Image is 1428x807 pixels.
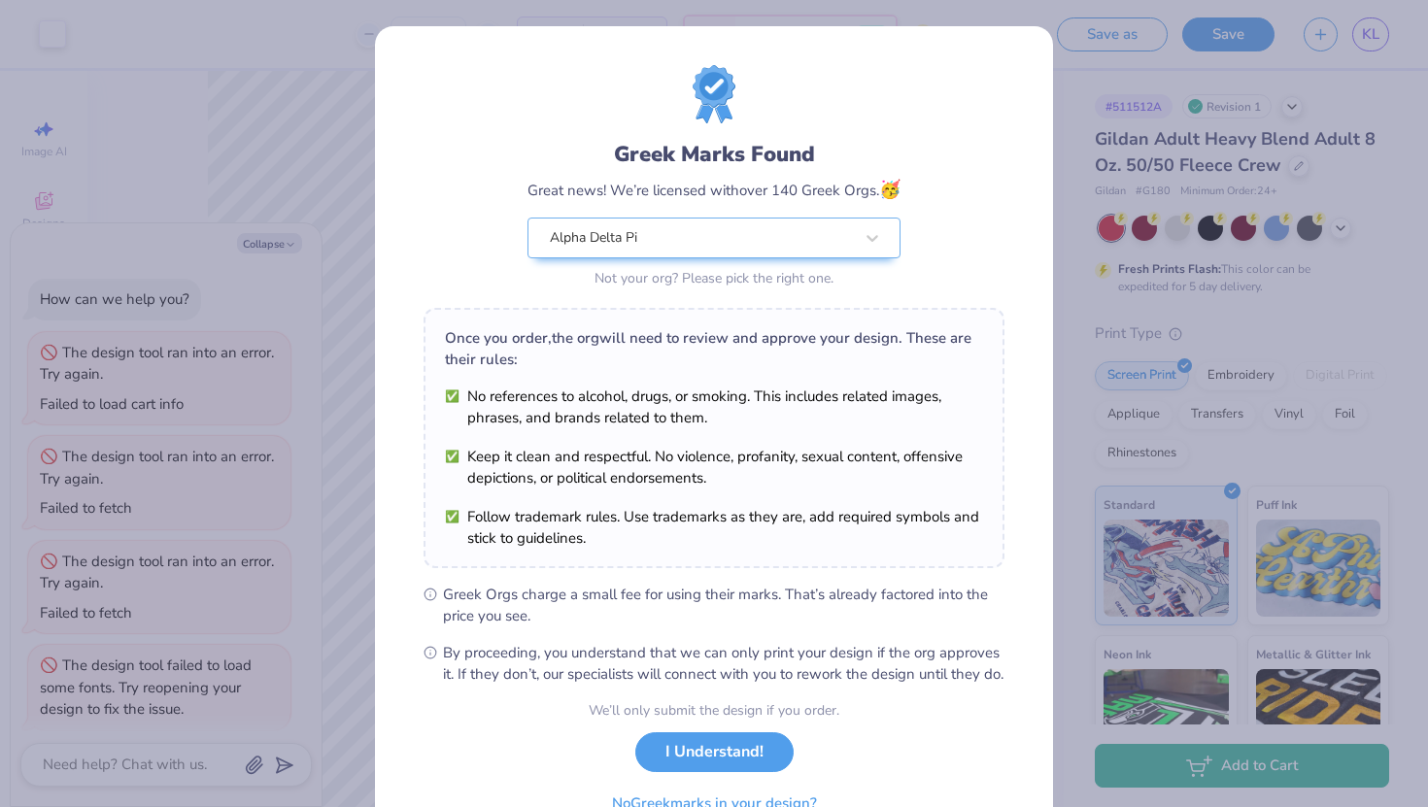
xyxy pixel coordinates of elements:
img: license-marks-badge.png [693,65,735,123]
div: Greek Marks Found [527,139,901,170]
div: Once you order, the org will need to review and approve your design. These are their rules: [445,327,983,370]
span: 🥳 [879,178,901,201]
button: I Understand! [635,732,794,772]
li: Follow trademark rules. Use trademarks as they are, add required symbols and stick to guidelines. [445,506,983,549]
span: By proceeding, you understand that we can only print your design if the org approves it. If they ... [443,642,1004,685]
div: Great news! We’re licensed with over 140 Greek Orgs. [527,177,901,203]
div: Not your org? Please pick the right one. [527,268,901,288]
li: No references to alcohol, drugs, or smoking. This includes related images, phrases, and brands re... [445,386,983,428]
span: Greek Orgs charge a small fee for using their marks. That’s already factored into the price you see. [443,584,1004,626]
li: Keep it clean and respectful. No violence, profanity, sexual content, offensive depictions, or po... [445,446,983,488]
div: We’ll only submit the design if you order. [589,700,839,721]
